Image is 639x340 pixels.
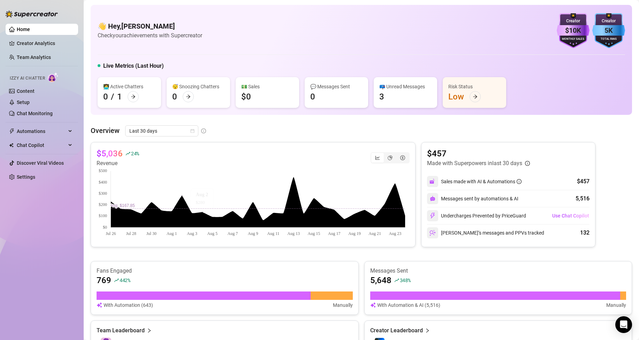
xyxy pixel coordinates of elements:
[97,301,102,309] img: svg%3e
[17,126,66,137] span: Automations
[310,91,315,102] div: 0
[427,159,522,168] article: Made with Superpowers in last 30 days
[370,301,376,309] img: svg%3e
[131,150,139,157] span: 24 %
[97,326,145,335] article: Team Leaderboard
[129,126,194,136] span: Last 30 days
[375,155,380,160] span: line-chart
[103,91,108,102] div: 0
[425,326,430,335] span: right
[241,91,251,102] div: $0
[377,301,440,309] article: With Automation & AI (5,516)
[10,75,45,82] span: Izzy AI Chatter
[97,267,353,275] article: Fans Engaged
[400,277,411,283] span: 348 %
[557,37,589,42] div: Monthly Sales
[557,18,589,24] div: Creator
[17,99,30,105] a: Setup
[580,229,589,237] div: 132
[17,111,53,116] a: Chat Monitoring
[310,83,363,90] div: 💬 Messages Sent
[517,179,522,184] span: info-circle
[104,301,153,309] article: With Automation (643)
[379,83,432,90] div: 📪 Unread Messages
[430,196,435,201] img: svg%3e
[17,88,35,94] a: Content
[370,267,626,275] article: Messages Sent
[17,140,66,151] span: Chat Copilot
[429,213,436,219] img: svg%3e
[9,128,15,134] span: thunderbolt
[427,210,526,221] div: Undercharges Prevented by PriceGuard
[552,213,589,219] span: Use Chat Copilot
[97,275,111,286] article: 769
[97,148,123,159] article: $5,036
[388,155,393,160] span: pie-chart
[379,91,384,102] div: 3
[103,83,155,90] div: 👩‍💻 Active Chatters
[186,94,191,99] span: arrow-right
[394,278,399,283] span: rise
[117,91,122,102] div: 1
[557,25,589,36] div: $10K
[131,94,136,99] span: arrow-right
[370,275,391,286] article: 5,648
[97,159,139,168] article: Revenue
[592,13,625,48] img: blue-badge-DgoSNQY1.svg
[592,37,625,42] div: Total Fans
[6,10,58,17] img: logo-BBDzfeDw.svg
[606,301,626,309] article: Manually
[557,13,589,48] img: purple-badge-B9DA21FR.svg
[371,152,410,163] div: segmented control
[552,210,589,221] button: Use Chat Copilot
[592,18,625,24] div: Creator
[17,174,35,180] a: Settings
[333,301,353,309] article: Manually
[577,177,589,186] div: $457
[120,277,130,283] span: 442 %
[427,193,518,204] div: Messages sent by automations & AI
[125,151,130,156] span: rise
[441,178,522,185] div: Sales made with AI & Automations
[103,62,164,70] h5: Live Metrics (Last Hour)
[592,25,625,36] div: 5K
[400,155,405,160] span: dollar-circle
[147,326,152,335] span: right
[429,178,436,185] img: svg%3e
[473,94,478,99] span: arrow-right
[448,83,501,90] div: Risk Status
[615,316,632,333] div: Open Intercom Messenger
[172,91,177,102] div: 0
[576,194,589,203] div: 5,516
[429,230,436,236] img: svg%3e
[17,160,64,166] a: Discover Viral Videos
[98,31,202,40] article: Check your achievements with Supercreator
[241,83,294,90] div: 💵 Sales
[91,125,120,136] article: Overview
[525,161,530,166] span: info-circle
[17,54,51,60] a: Team Analytics
[98,21,202,31] h4: 👋 Hey, [PERSON_NAME]
[9,143,14,148] img: Chat Copilot
[201,128,206,133] span: info-circle
[370,326,423,335] article: Creator Leaderboard
[172,83,225,90] div: 😴 Snoozing Chatters
[48,72,59,82] img: AI Chatter
[17,38,73,49] a: Creator Analytics
[190,129,195,133] span: calendar
[114,278,119,283] span: rise
[17,27,30,32] a: Home
[427,227,544,238] div: [PERSON_NAME]’s messages and PPVs tracked
[427,148,530,159] article: $457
